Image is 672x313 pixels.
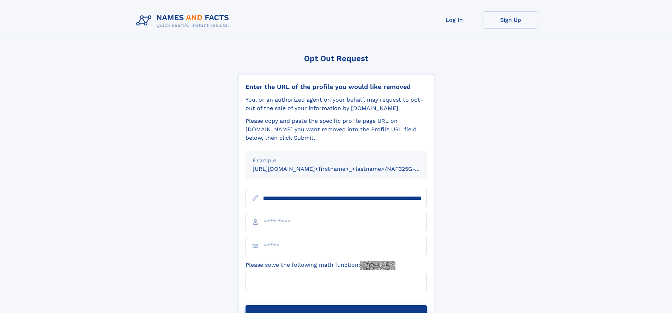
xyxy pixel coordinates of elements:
[253,156,420,165] div: Example:
[253,165,440,172] small: [URL][DOMAIN_NAME]<firstname>_<lastname>/NAF325G-xxxxxxxx
[246,83,427,91] div: Enter the URL of the profile you would like removed
[483,11,539,29] a: Sign Up
[426,11,483,29] a: Log In
[246,261,395,270] label: Please solve the following math function:
[246,96,427,113] div: You, or an authorized agent on your behalf, may request to opt-out of the sale of your informatio...
[133,11,235,30] img: Logo Names and Facts
[238,54,434,63] div: Opt Out Request
[246,117,427,142] div: Please copy and paste the specific profile page URL on [DOMAIN_NAME] you want removed into the Pr...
